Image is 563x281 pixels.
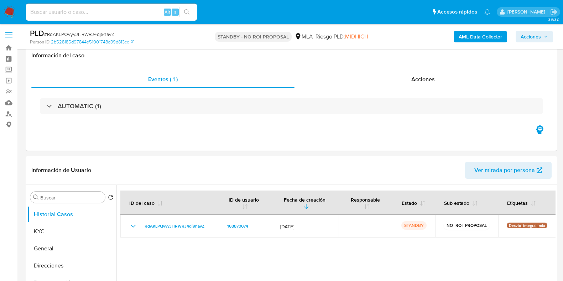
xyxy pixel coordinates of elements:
button: AML Data Collector [454,31,507,42]
h1: Información del caso [31,52,552,59]
button: Historial Casos [27,206,116,223]
button: General [27,240,116,257]
span: Accesos rápidos [437,8,477,16]
a: Salir [550,8,558,16]
div: MLA [294,33,313,41]
span: Alt [165,9,170,15]
b: Person ID [30,39,49,45]
span: Eventos ( 1 ) [148,75,178,83]
b: AML Data Collector [459,31,502,42]
h3: AUTOMATIC (1) [58,102,101,110]
h1: Información de Usuario [31,167,91,174]
input: Buscar [40,194,102,201]
span: Acciones [521,31,541,42]
input: Buscar usuario o caso... [26,7,197,17]
span: # RdAKLPQvyyJHRWRJ4qj9havZ [44,31,114,38]
span: Acciones [411,75,435,83]
b: PLD [30,27,44,39]
span: s [174,9,176,15]
a: 2b528185d97844e51001748d39d813cc [51,39,134,45]
div: AUTOMATIC (1) [40,98,543,114]
p: julieta.rodriguez@mercadolibre.com [507,9,548,15]
button: Buscar [33,194,39,200]
span: Ver mirada por persona [474,162,535,179]
button: search-icon [179,7,194,17]
span: Riesgo PLD: [316,33,368,41]
button: Acciones [516,31,553,42]
p: STANDBY - NO ROI PROPOSAL [215,32,292,42]
a: Notificaciones [484,9,490,15]
span: MIDHIGH [345,32,368,41]
button: KYC [27,223,116,240]
button: Direcciones [27,257,116,274]
button: Volver al orden por defecto [108,194,114,202]
button: Ver mirada por persona [465,162,552,179]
